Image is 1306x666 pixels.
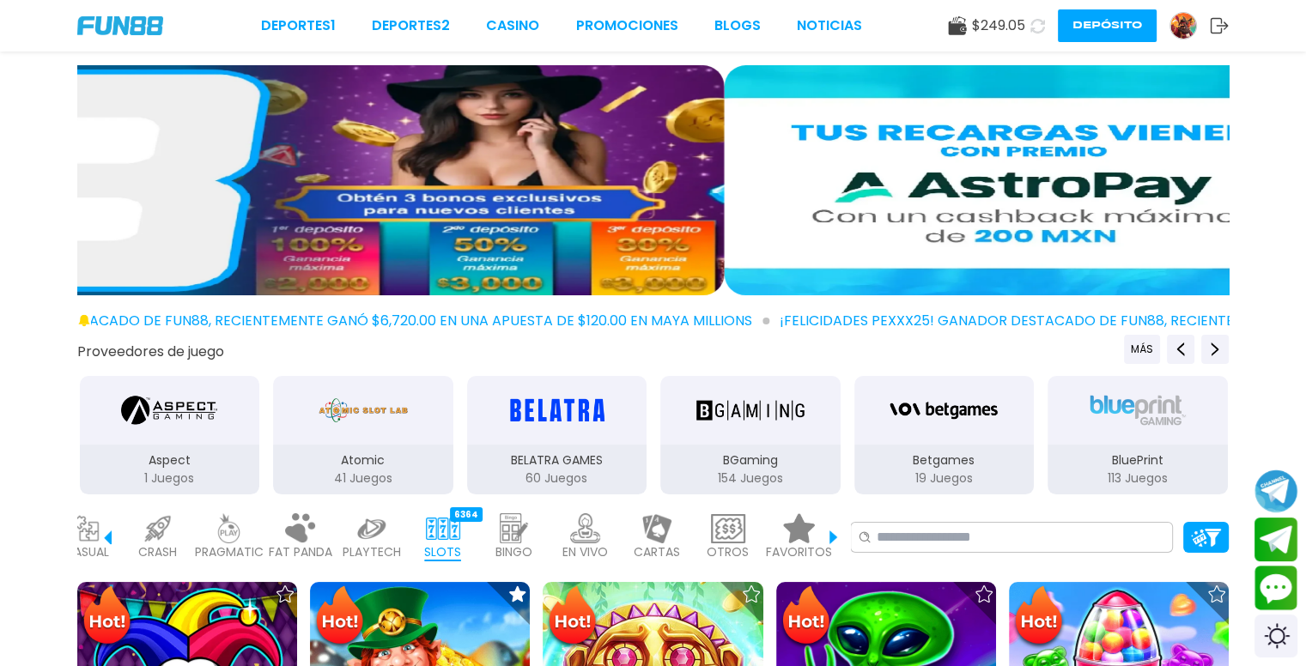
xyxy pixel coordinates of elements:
p: Betgames [854,451,1035,469]
p: PRAGMATIC [195,543,264,561]
button: Aspect [73,374,267,496]
img: 3hvO99B61L52BKZyarm80T62zqzYbev9dPPaVYAAAA== [782,513,817,543]
a: Deportes1 [261,15,336,36]
p: BGaming [660,451,841,469]
img: BGaming [696,386,805,434]
p: CRASH [138,543,177,561]
img: Betgames [890,386,998,434]
p: SLOTS [424,543,461,561]
p: BELATRA GAMES [467,451,647,469]
a: CASINO [486,15,539,36]
button: BGaming [653,374,847,496]
button: Next providers [1201,335,1229,364]
button: BELATRA GAMES [460,374,654,496]
img: slots_active.webp [426,513,460,543]
img: BELATRA GAMES [502,386,610,434]
button: Contact customer service [1254,566,1297,610]
button: Proveedores de juego [77,342,224,360]
span: $ 249.05 [972,15,1025,36]
img: other_light.webp [711,513,745,543]
button: Atomic [266,374,460,496]
img: Company Logo [77,16,163,35]
p: 154 Juegos [660,469,841,487]
img: Hot [544,584,600,651]
img: Avatar [1170,13,1196,39]
div: 6364 [450,507,483,522]
div: Switch theme [1254,615,1297,657]
img: fat_panda_light.webp [283,513,318,543]
img: Hot [778,584,834,651]
a: Avatar [1169,12,1210,39]
p: BluePrint [1048,451,1228,469]
p: BINGO [495,543,532,561]
img: Atomic [315,386,411,434]
p: EN VIVO [562,543,608,561]
p: 113 Juegos [1048,469,1228,487]
a: NOTICIAS [797,15,862,36]
button: Depósito [1058,9,1157,42]
button: Previous providers [1124,335,1160,364]
p: CARTAS [634,543,680,561]
button: Join telegram [1254,518,1297,562]
img: live_light.webp [568,513,603,543]
img: pragmatic_light.webp [212,513,246,543]
a: BLOGS [714,15,761,36]
p: 60 Juegos [467,469,647,487]
img: bingo_light.webp [497,513,532,543]
p: 41 Juegos [273,469,453,487]
button: Join telegram channel [1254,469,1297,513]
p: CASUAL [64,543,109,561]
img: cards_light.webp [640,513,674,543]
p: FAVORITOS [766,543,832,561]
p: 19 Juegos [854,469,1035,487]
img: casual_light.webp [70,513,104,543]
button: BluePrint [1041,374,1235,496]
img: playtech_light.webp [355,513,389,543]
img: Hot [1011,584,1066,651]
img: Hot [312,584,368,651]
p: Atomic [273,451,453,469]
img: Aspect [121,386,217,434]
img: crash_light.webp [141,513,175,543]
a: Promociones [576,15,678,36]
img: Hot [79,584,135,651]
p: 1 Juegos [80,469,260,487]
p: OTROS [707,543,749,561]
img: Platform Filter [1191,529,1221,547]
p: FAT PANDA [269,543,332,561]
img: BluePrint [1084,386,1192,434]
button: Betgames [847,374,1042,496]
a: Deportes2 [372,15,450,36]
p: PLAYTECH [343,543,401,561]
p: Aspect [80,451,260,469]
button: Previous providers [1167,335,1194,364]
